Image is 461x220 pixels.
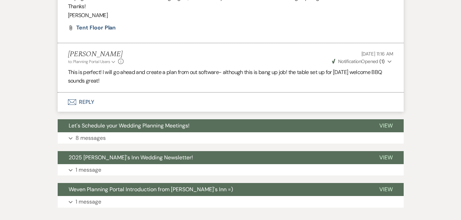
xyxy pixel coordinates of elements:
span: 2025 [PERSON_NAME]'s Inn Wedding Newsletter! [69,154,193,161]
span: View [379,122,393,129]
span: View [379,186,393,193]
span: to: Planning Portal Users [68,59,110,64]
p: 1 message [76,197,101,206]
button: View [368,183,404,196]
button: Weven Planning Portal Introduction from [PERSON_NAME]'s Inn =) [58,183,368,196]
span: View [379,154,393,161]
button: 1 message [58,164,404,176]
button: NotificationOpened (1) [331,58,393,65]
button: 2025 [PERSON_NAME]'s Inn Wedding Newsletter! [58,151,368,164]
p: Thanks! [68,2,393,11]
span: Opened [332,58,385,64]
button: View [368,119,404,132]
button: 1 message [58,196,404,208]
span: Let's Schedule your Wedding Planning Meetings! [69,122,189,129]
button: Let's Schedule your Wedding Planning Meetings! [58,119,368,132]
p: This is perfect! I will go ahead and create a plan from out software- although this is bang up jo... [68,68,393,85]
p: [PERSON_NAME] [68,11,393,20]
span: Weven Planning Portal Introduction from [PERSON_NAME]'s Inn =) [69,186,233,193]
span: Tent Floor Plan [76,24,116,31]
button: to: Planning Portal Users [68,59,117,65]
button: Reply [58,93,404,112]
button: 8 messages [58,132,404,144]
strong: ( 1 ) [379,58,384,64]
a: Tent Floor Plan [76,25,116,30]
p: 8 messages [76,134,106,143]
h5: [PERSON_NAME] [68,50,124,59]
button: View [368,151,404,164]
span: [DATE] 11:16 AM [361,51,393,57]
p: 1 message [76,166,101,174]
span: Notification [338,58,361,64]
